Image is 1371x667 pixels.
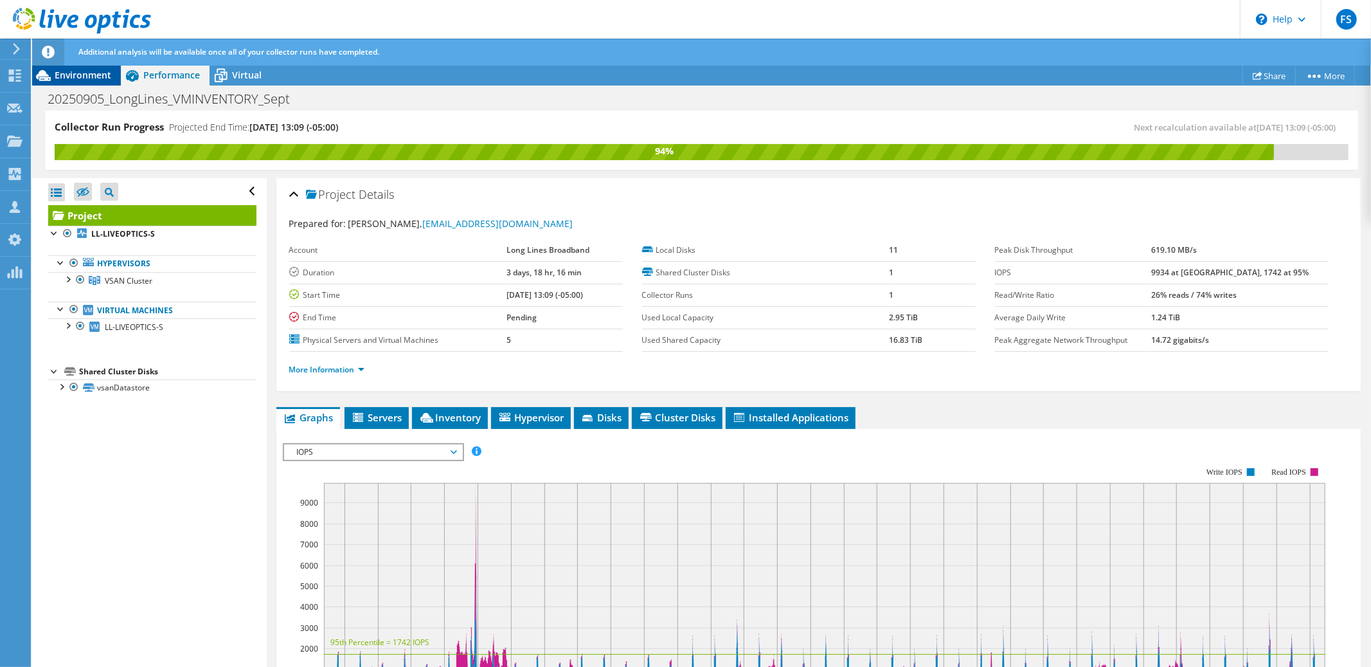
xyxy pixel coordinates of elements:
[1152,289,1237,300] b: 26% reads / 74% writes
[283,411,334,424] span: Graphs
[48,255,256,272] a: Hypervisors
[642,311,889,324] label: Used Local Capacity
[105,322,163,333] span: LL-LIVEOPTICS-S
[1152,312,1181,323] b: 1.24 TiB
[55,144,1274,158] div: 94%
[995,266,1152,279] label: IOPS
[638,411,716,424] span: Cluster Disks
[79,364,256,379] div: Shared Cluster Disks
[995,311,1152,324] label: Average Daily Write
[1152,267,1309,278] b: 9934 at [GEOGRAPHIC_DATA], 1742 at 95%
[291,444,456,460] span: IOPS
[300,497,318,508] text: 9000
[289,311,507,324] label: End Time
[889,267,893,278] b: 1
[300,581,318,592] text: 5000
[289,217,346,230] label: Prepared for:
[300,643,318,654] text: 2000
[289,334,507,347] label: Physical Servers and Virtual Machines
[300,560,318,571] text: 6000
[642,266,889,279] label: Shared Cluster Disks
[78,46,379,57] span: Additional analysis will be available once all of your collector runs have completed.
[642,334,889,347] label: Used Shared Capacity
[889,312,918,323] b: 2.95 TiB
[48,318,256,335] a: LL-LIVEOPTICS-S
[48,272,256,289] a: VSAN Cluster
[359,187,395,202] span: Details
[732,411,849,424] span: Installed Applications
[48,302,256,318] a: Virtual Machines
[300,539,318,550] text: 7000
[249,121,338,133] span: [DATE] 13:09 (-05:00)
[348,217,573,230] span: [PERSON_NAME],
[507,334,512,345] b: 5
[423,217,573,230] a: [EMAIL_ADDRESS][DOMAIN_NAME]
[1206,468,1242,477] text: Write IOPS
[232,69,262,81] span: Virtual
[507,267,582,278] b: 3 days, 18 hr, 16 min
[995,334,1152,347] label: Peak Aggregate Network Throughput
[889,244,898,255] b: 11
[289,364,364,375] a: More Information
[105,275,152,286] span: VSAN Cluster
[497,411,564,424] span: Hypervisor
[91,228,155,239] b: LL-LIVEOPTICS-S
[306,188,356,201] span: Project
[642,244,889,257] label: Local Disks
[300,601,318,612] text: 4000
[1257,122,1336,133] span: [DATE] 13:09 (-05:00)
[1295,66,1355,86] a: More
[289,289,507,302] label: Start Time
[1256,14,1268,25] svg: \n
[580,411,622,424] span: Disks
[300,623,318,634] text: 3000
[300,518,318,529] text: 8000
[48,226,256,242] a: LL-LIVEOPTICS-S
[169,120,338,134] h4: Projected End Time:
[289,244,507,257] label: Account
[507,312,537,323] b: Pending
[42,92,310,106] h1: 20250905_LongLines_VMINVENTORY_Sept
[418,411,481,424] span: Inventory
[889,289,893,300] b: 1
[55,69,111,81] span: Environment
[995,289,1152,302] label: Read/Write Ratio
[1134,122,1342,133] span: Next recalculation available at
[1336,9,1357,30] span: FS
[507,289,584,300] b: [DATE] 13:09 (-05:00)
[48,205,256,226] a: Project
[1152,334,1210,345] b: 14.72 gigabits/s
[289,266,507,279] label: Duration
[642,289,889,302] label: Collector Runs
[330,637,429,648] text: 95th Percentile = 1742 IOPS
[507,244,590,255] b: Long Lines Broadband
[143,69,200,81] span: Performance
[995,244,1152,257] label: Peak Disk Throughput
[1152,244,1197,255] b: 619.10 MB/s
[48,379,256,396] a: vsanDatastore
[1242,66,1296,86] a: Share
[889,334,922,345] b: 16.83 TiB
[1271,468,1306,477] text: Read IOPS
[351,411,402,424] span: Servers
